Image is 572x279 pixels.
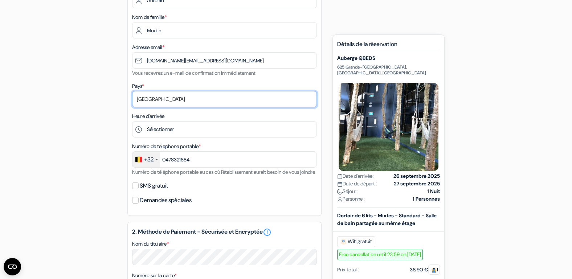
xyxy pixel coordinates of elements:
input: 470 12 34 56 [132,151,317,168]
h5: Auberge QBEDS [337,55,440,61]
span: Date d'arrivée : [337,172,375,180]
div: +32 [144,155,154,164]
strong: 1 Personnes [413,195,440,203]
label: Pays [132,82,144,90]
input: Entrer le nom de famille [132,22,317,38]
span: Wifi gratuit [337,236,375,247]
p: 625 Grande-[GEOGRAPHIC_DATA], [GEOGRAPHIC_DATA], [GEOGRAPHIC_DATA] [337,64,440,76]
img: calendar.svg [337,174,343,179]
div: Belgium (België): +32 [132,152,160,167]
strong: 1 Nuit [427,188,440,195]
img: moon.svg [337,189,343,194]
span: Personne : [337,195,365,203]
label: Heure d'arrivée [132,112,164,120]
strong: 26 septembre 2025 [393,172,440,180]
img: free_wifi.svg [340,239,346,245]
label: Nom de famille [132,13,167,21]
small: Numéro de téléphone portable au cas où l'établissement aurait besoin de vous joindre [132,169,315,175]
div: 36,90 € [410,266,440,274]
input: Entrer adresse e-mail [132,52,317,69]
span: Séjour : [337,188,359,195]
button: Ouvrir le widget CMP [4,258,21,275]
span: 1 [428,264,440,275]
img: guest.svg [431,267,437,273]
img: calendar.svg [337,181,343,187]
h5: 2. Méthode de Paiement - Sécurisée et Encryptée [132,228,317,237]
img: user_icon.svg [337,197,343,202]
strong: 27 septembre 2025 [394,180,440,188]
label: SMS gratuit [140,181,168,191]
label: Demandes spéciales [140,195,192,205]
label: Numéro de telephone portable [132,143,201,150]
span: Date de départ : [337,180,377,188]
label: Adresse email [132,44,164,51]
a: error_outline [263,228,271,237]
h5: Détails de la réservation [337,41,440,52]
label: Nom du titulaire [132,240,169,248]
span: Free cancellation until 23:59 on [DATE] [337,249,423,260]
small: Vous recevrez un e-mail de confirmation immédiatement [132,70,256,76]
b: Dortoir de 6 lits - Mixtes - Standard - Salle de bain partagée au même étage [337,212,437,226]
div: Prix total : [337,266,359,274]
